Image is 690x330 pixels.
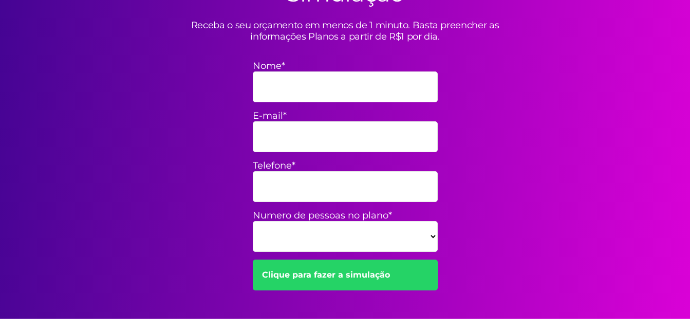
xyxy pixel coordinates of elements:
[253,210,438,221] label: Numero de pessoas no plano*
[253,160,438,171] label: Telefone*
[253,110,438,121] label: E-mail*
[165,20,525,42] p: Receba o seu orçamento em menos de 1 minuto. Basta preencher as informações Planos a partir de R$...
[253,260,438,290] a: Clique para fazer a simulação
[253,60,438,71] label: Nome*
